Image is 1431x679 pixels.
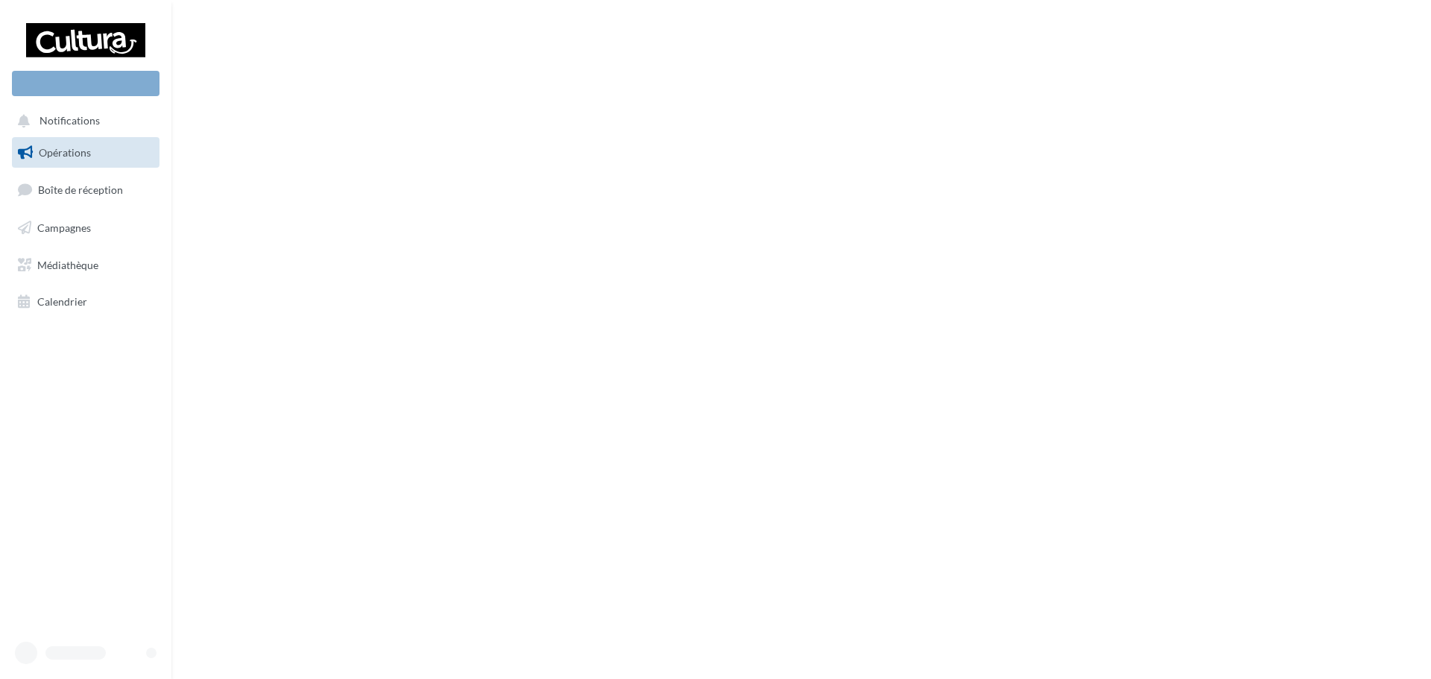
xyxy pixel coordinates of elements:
div: Nouvelle campagne [12,71,159,96]
span: Campagnes [37,221,91,234]
a: Boîte de réception [9,174,162,206]
span: Médiathèque [37,258,98,271]
span: Notifications [40,115,100,127]
a: Opérations [9,137,162,168]
span: Opérations [39,146,91,159]
a: Calendrier [9,286,162,318]
span: Calendrier [37,295,87,308]
span: Boîte de réception [38,183,123,196]
a: Campagnes [9,212,162,244]
a: Médiathèque [9,250,162,281]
